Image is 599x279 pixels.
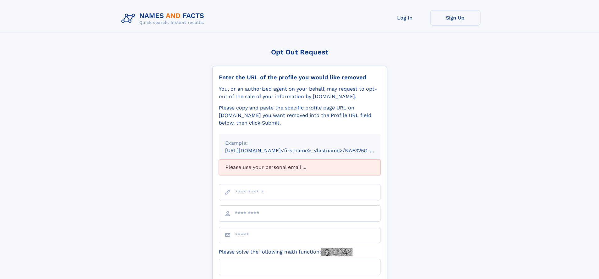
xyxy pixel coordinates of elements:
div: Please use your personal email ... [219,159,380,175]
a: Sign Up [430,10,480,25]
small: [URL][DOMAIN_NAME]<firstname>_<lastname>/NAF325G-xxxxxxxx [225,148,392,153]
div: You, or an authorized agent on your behalf, may request to opt-out of the sale of your informatio... [219,85,380,100]
div: Please copy and paste the specific profile page URL on [DOMAIN_NAME] you want removed into the Pr... [219,104,380,127]
div: Example: [225,139,374,147]
img: Logo Names and Facts [119,10,209,27]
label: Please solve the following math function: [219,248,352,256]
a: Log In [380,10,430,25]
div: Opt Out Request [212,48,387,56]
div: Enter the URL of the profile you would like removed [219,74,380,81]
